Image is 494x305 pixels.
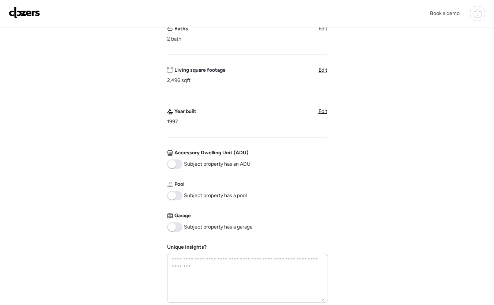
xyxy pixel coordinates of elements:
[174,212,191,219] span: Garage
[167,118,178,125] span: 1997
[174,149,248,157] span: Accessory Dwelling Unit (ADU)
[174,67,226,74] span: Living square footage
[184,192,247,199] span: Subject property has a pool
[167,77,191,84] span: 2,496 sqft
[174,108,196,115] span: Year built
[318,67,327,73] span: Edit
[318,26,327,32] span: Edit
[174,25,188,33] span: Baths
[174,181,184,188] span: Pool
[430,10,460,16] span: Book a demo
[184,223,253,231] span: Subject property has a garage
[184,161,250,168] span: Subject property has an ADU
[9,7,40,19] img: Logo
[167,35,181,43] span: 2 bath
[318,108,327,114] span: Edit
[167,244,207,250] label: Unique insights?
